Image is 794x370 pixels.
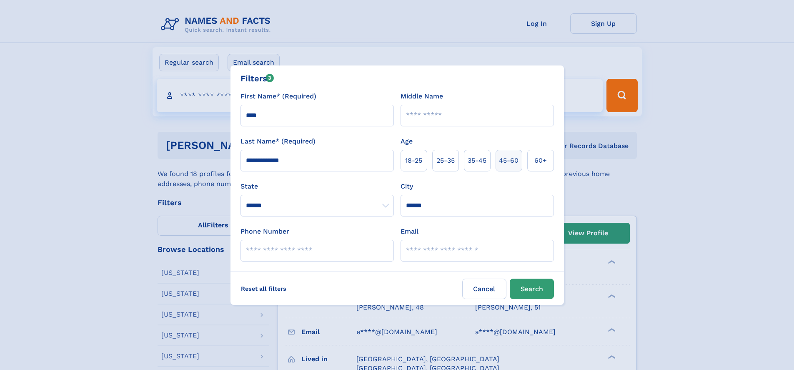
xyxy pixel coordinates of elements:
[240,227,289,237] label: Phone Number
[405,156,422,166] span: 18‑25
[436,156,455,166] span: 25‑35
[468,156,486,166] span: 35‑45
[240,136,316,146] label: Last Name* (Required)
[240,72,274,85] div: Filters
[240,91,316,101] label: First Name* (Required)
[534,156,547,166] span: 60+
[235,279,292,299] label: Reset all filters
[462,279,506,299] label: Cancel
[401,181,413,191] label: City
[240,181,394,191] label: State
[401,227,418,237] label: Email
[401,136,413,146] label: Age
[401,91,443,101] label: Middle Name
[510,279,554,299] button: Search
[499,156,518,166] span: 45‑60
